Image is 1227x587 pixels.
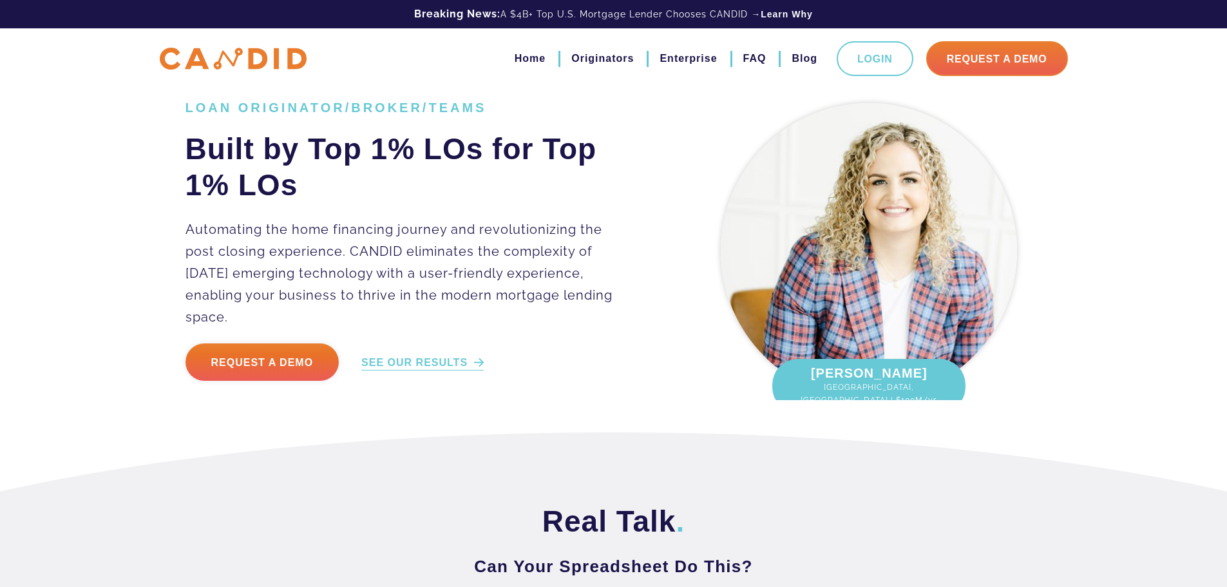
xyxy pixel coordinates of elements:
[185,100,632,115] h1: LOAN ORIGINATOR/BROKER/TEAMS
[772,359,965,413] div: [PERSON_NAME]
[185,555,1042,578] h3: Can Your Spreadsheet Do This?
[185,131,632,203] h2: Built by Top 1% LOs for Top 1% LOs
[361,356,484,370] a: SEE OUR RESULTS
[414,8,500,20] b: Breaking News:
[785,381,953,407] span: [GEOGRAPHIC_DATA], [GEOGRAPHIC_DATA] | $100M/yr.
[743,48,766,70] a: FAQ
[571,48,634,70] a: Originators
[185,218,632,328] p: Automating the home financing journey and revolutionizing the post closing experience. CANDID eli...
[660,48,717,70] a: Enterprise
[185,503,1042,539] h2: Real Talk
[515,48,546,70] a: Home
[185,343,339,381] a: Request a Demo
[792,48,817,70] a: Blog
[761,8,813,21] a: Learn Why
[160,48,307,70] img: CANDID APP
[676,505,685,538] span: .
[837,41,913,76] a: Login
[926,41,1068,76] a: Request A Demo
